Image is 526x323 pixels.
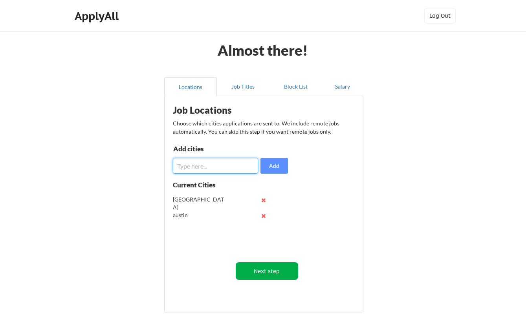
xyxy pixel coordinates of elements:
[173,145,255,152] div: Add cities
[164,77,217,96] button: Locations
[173,211,224,219] div: austin
[173,158,258,174] input: Type here...
[208,43,317,57] div: Almost there!
[173,119,354,136] div: Choose which cities applications are sent to. We include remote jobs automatically. You can skip ...
[173,105,272,115] div: Job Locations
[173,196,224,211] div: [GEOGRAPHIC_DATA]
[173,181,233,188] div: Current Cities
[322,77,363,96] button: Salary
[260,158,288,174] button: Add
[424,8,456,24] button: Log Out
[217,77,269,96] button: Job Titles
[75,9,121,23] div: ApplyAll
[269,77,322,96] button: Block List
[236,262,298,280] button: Next step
